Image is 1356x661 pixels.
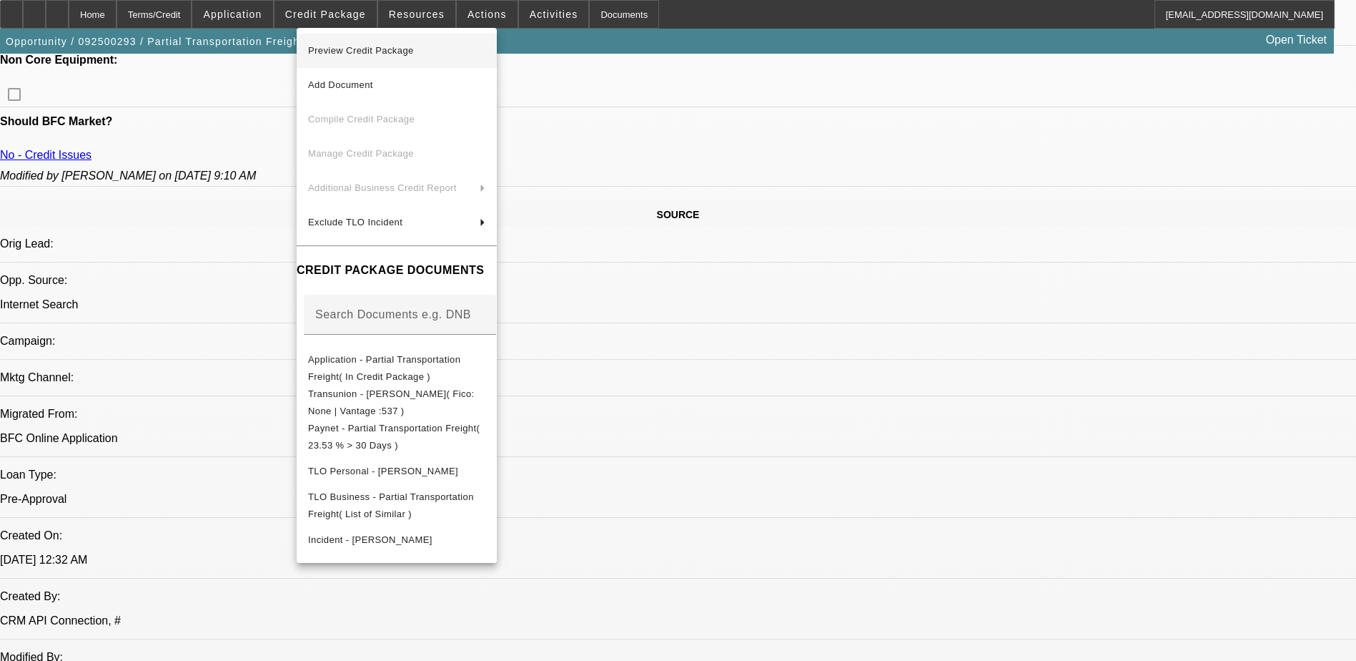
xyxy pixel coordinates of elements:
span: Paynet - Partial Transportation Freight( 23.53 % > 30 Days ) [308,423,480,451]
span: Transunion - [PERSON_NAME]( Fico: None | Vantage :537 ) [308,388,475,416]
span: Preview Credit Package [308,45,414,56]
span: Add Document [308,79,373,90]
h4: CREDIT PACKAGE DOCUMENTS [297,262,497,279]
span: Application - Partial Transportation Freight( In Credit Package ) [308,354,460,382]
span: TLO Personal - [PERSON_NAME] [308,466,458,476]
button: TLO Business - Partial Transportation Freight( List of Similar ) [297,489,497,523]
button: Paynet - Partial Transportation Freight( 23.53 % > 30 Days ) [297,420,497,454]
button: TLO Personal - Hammond, Edward [297,454,497,489]
button: Application - Partial Transportation Freight( In Credit Package ) [297,351,497,386]
span: TLO Business - Partial Transportation Freight( List of Similar ) [308,491,474,519]
mat-label: Search Documents e.g. DNB [315,308,471,320]
button: Incident - Hammond, Edward [297,523,497,557]
span: Exclude TLO Incident [308,217,402,227]
button: Transunion - Hammond, Edward( Fico: None | Vantage :537 ) [297,386,497,420]
span: Incident - [PERSON_NAME] [308,534,432,545]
